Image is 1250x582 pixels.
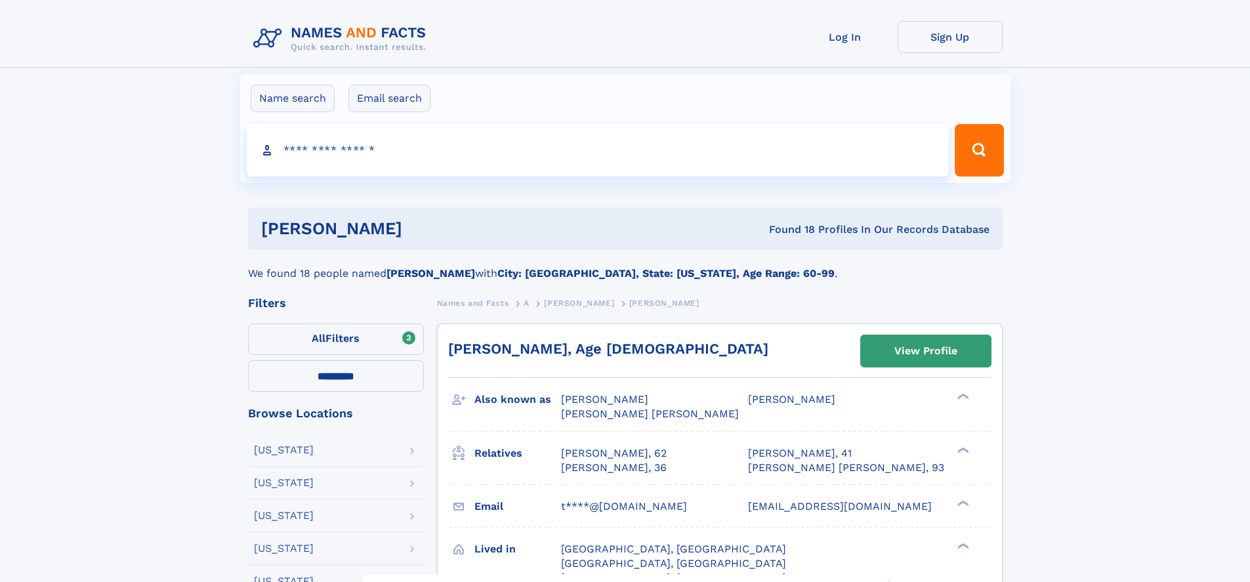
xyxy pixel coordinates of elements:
[748,393,835,405] span: [PERSON_NAME]
[861,335,991,367] a: View Profile
[954,446,970,454] div: ❯
[437,295,509,311] a: Names and Facts
[561,461,667,475] a: [PERSON_NAME], 36
[793,21,898,53] a: Log In
[544,299,614,308] span: [PERSON_NAME]
[474,442,561,465] h3: Relatives
[248,297,424,309] div: Filters
[497,267,835,280] b: City: [GEOGRAPHIC_DATA], State: [US_STATE], Age Range: 60-99
[251,85,335,112] label: Name search
[248,323,424,355] label: Filters
[561,407,739,420] span: [PERSON_NAME] [PERSON_NAME]
[561,393,648,405] span: [PERSON_NAME]
[474,495,561,518] h3: Email
[248,250,1003,281] div: We found 18 people named with .
[561,557,786,570] span: [GEOGRAPHIC_DATA], [GEOGRAPHIC_DATA]
[561,543,786,555] span: [GEOGRAPHIC_DATA], [GEOGRAPHIC_DATA]
[561,446,667,461] a: [PERSON_NAME], 62
[954,541,970,550] div: ❯
[748,500,932,512] span: [EMAIL_ADDRESS][DOMAIN_NAME]
[894,336,957,366] div: View Profile
[248,407,424,419] div: Browse Locations
[386,267,475,280] b: [PERSON_NAME]
[312,332,325,344] span: All
[544,295,614,311] a: [PERSON_NAME]
[254,543,314,554] div: [US_STATE]
[954,392,970,401] div: ❯
[247,124,949,177] input: search input
[254,510,314,521] div: [US_STATE]
[248,21,437,56] img: Logo Names and Facts
[524,299,530,308] span: A
[448,341,768,357] a: [PERSON_NAME], Age [DEMOGRAPHIC_DATA]
[748,461,944,475] a: [PERSON_NAME] [PERSON_NAME], 93
[348,85,430,112] label: Email search
[898,21,1003,53] a: Sign Up
[261,220,586,237] h1: [PERSON_NAME]
[254,445,314,455] div: [US_STATE]
[748,446,852,461] a: [PERSON_NAME], 41
[524,295,530,311] a: A
[254,478,314,488] div: [US_STATE]
[585,222,990,237] div: Found 18 Profiles In Our Records Database
[955,124,1003,177] button: Search Button
[629,299,699,308] span: [PERSON_NAME]
[954,499,970,507] div: ❯
[474,388,561,411] h3: Also known as
[474,538,561,560] h3: Lived in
